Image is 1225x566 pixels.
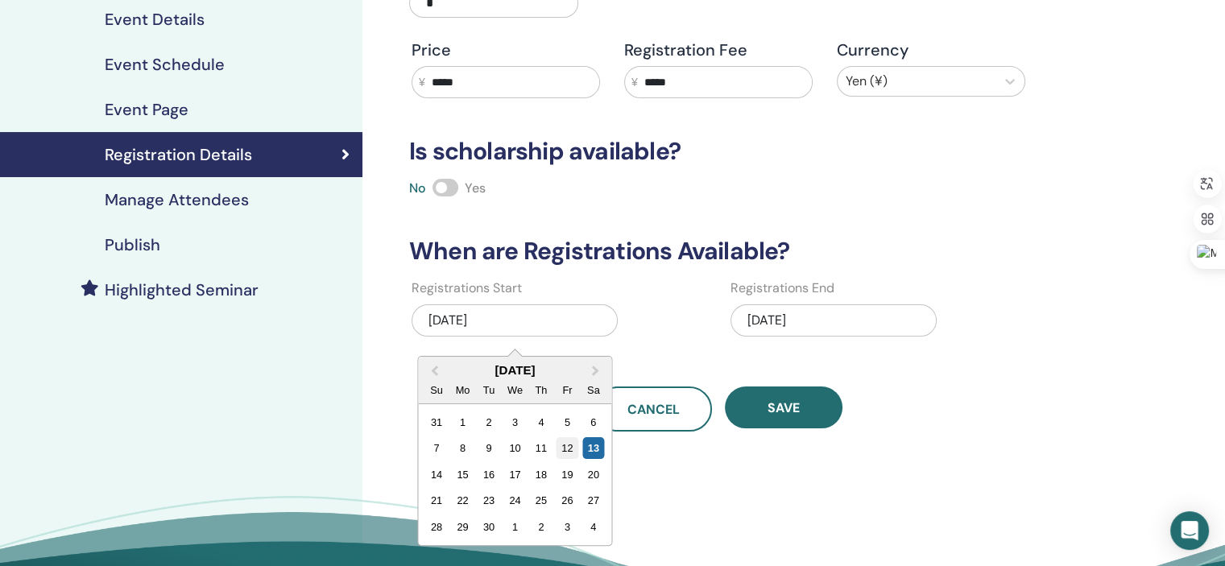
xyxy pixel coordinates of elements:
[557,437,578,459] div: Choose Friday, September 12th, 2025
[582,411,604,433] div: Choose Saturday, September 6th, 2025
[530,411,552,433] div: Choose Thursday, September 4th, 2025
[105,100,188,119] h4: Event Page
[530,490,552,511] div: Choose Thursday, September 25th, 2025
[425,437,447,459] div: Choose Sunday, September 7th, 2025
[478,379,499,401] div: Tu
[837,40,1025,60] h4: Currency
[452,379,474,401] div: Mo
[465,180,486,196] span: Yes
[557,379,578,401] div: Fr
[504,464,526,485] div: Choose Wednesday, September 17th, 2025
[582,464,604,485] div: Choose Saturday, September 20th, 2025
[594,386,712,432] a: Cancel
[419,74,425,91] span: ¥
[478,490,499,511] div: Choose Tuesday, September 23rd, 2025
[530,516,552,538] div: Choose Thursday, October 2nd, 2025
[478,411,499,433] div: Choose Tuesday, September 2nd, 2025
[105,145,252,164] h4: Registration Details
[417,356,612,546] div: Choose Date
[425,516,447,538] div: Choose Sunday, September 28th, 2025
[425,464,447,485] div: Choose Sunday, September 14th, 2025
[624,40,813,60] h4: Registration Fee
[409,180,426,196] span: No
[582,379,604,401] div: Sa
[425,379,447,401] div: Su
[452,516,474,538] div: Choose Monday, September 29th, 2025
[105,55,225,74] h4: Event Schedule
[725,386,842,428] button: Save
[557,516,578,538] div: Choose Friday, October 3rd, 2025
[478,516,499,538] div: Choose Tuesday, September 30th, 2025
[478,464,499,485] div: Choose Tuesday, September 16th, 2025
[582,490,604,511] div: Choose Saturday, September 27th, 2025
[530,437,552,459] div: Choose Thursday, September 11th, 2025
[452,490,474,511] div: Choose Monday, September 22nd, 2025
[425,490,447,511] div: Choose Sunday, September 21st, 2025
[631,74,638,91] span: ¥
[557,411,578,433] div: Choose Friday, September 5th, 2025
[504,516,526,538] div: Choose Wednesday, October 1st, 2025
[478,437,499,459] div: Choose Tuesday, September 9th, 2025
[105,235,160,254] h4: Publish
[425,411,447,433] div: Choose Sunday, August 31st, 2025
[452,437,474,459] div: Choose Monday, September 8th, 2025
[582,516,604,538] div: Choose Saturday, October 4th, 2025
[105,10,205,29] h4: Event Details
[105,280,259,300] h4: Highlighted Seminar
[557,464,578,485] div: Choose Friday, September 19th, 2025
[730,304,937,337] div: [DATE]
[504,379,526,401] div: We
[452,464,474,485] div: Choose Monday, September 15th, 2025
[412,279,522,298] label: Registrations Start
[627,401,680,418] span: Cancel
[504,437,526,459] div: Choose Wednesday, September 10th, 2025
[1170,511,1209,550] div: Open Intercom Messenger
[399,137,1037,166] h3: Is scholarship available?
[584,358,610,384] button: Next Month
[424,409,606,539] div: Month September, 2025
[530,464,552,485] div: Choose Thursday, September 18th, 2025
[504,411,526,433] div: Choose Wednesday, September 3rd, 2025
[412,304,618,337] div: [DATE]
[105,190,249,209] h4: Manage Attendees
[412,40,600,60] h4: Price
[557,490,578,511] div: Choose Friday, September 26th, 2025
[582,437,604,459] div: Choose Saturday, September 13th, 2025
[420,358,445,384] button: Previous Month
[504,490,526,511] div: Choose Wednesday, September 24th, 2025
[530,379,552,401] div: Th
[730,279,834,298] label: Registrations End
[768,399,800,416] span: Save
[399,237,1037,266] h3: When are Registrations Available?
[452,411,474,433] div: Choose Monday, September 1st, 2025
[418,363,611,377] div: [DATE]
